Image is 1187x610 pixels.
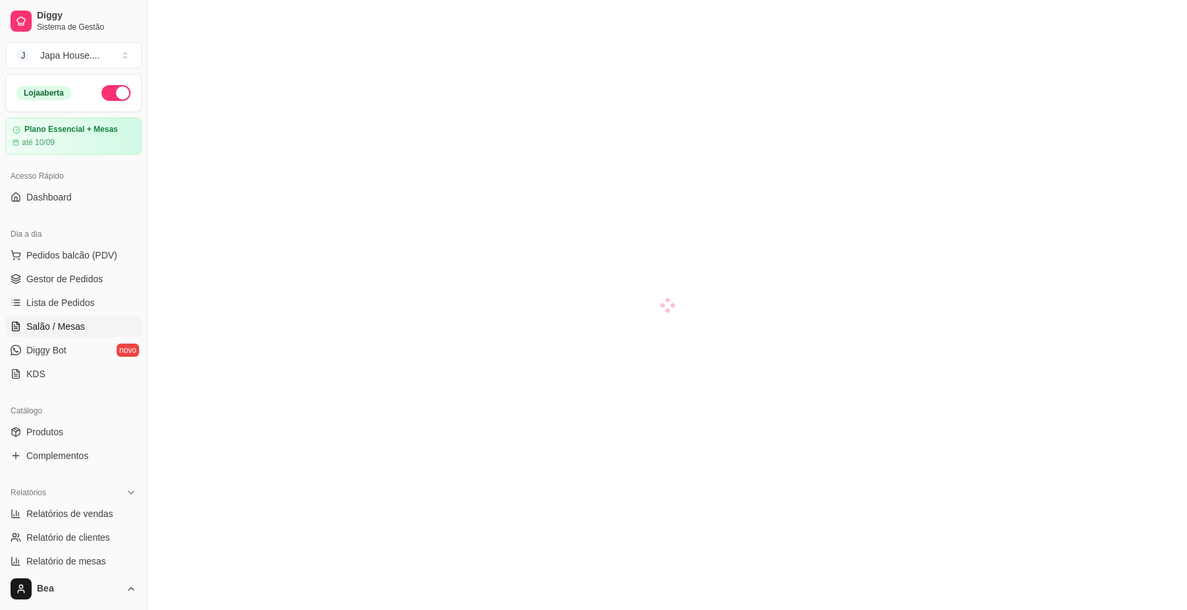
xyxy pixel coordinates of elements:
[26,344,67,357] span: Diggy Bot
[26,449,88,462] span: Complementos
[5,117,142,155] a: Plano Essencial + Mesasaté 10/09
[24,125,118,135] article: Plano Essencial + Mesas
[5,445,142,466] a: Complementos
[26,191,72,204] span: Dashboard
[37,583,121,595] span: Bea
[26,425,63,439] span: Produtos
[26,555,106,568] span: Relatório de mesas
[5,42,142,69] button: Select a team
[5,268,142,290] a: Gestor de Pedidos
[5,5,142,37] a: DiggySistema de Gestão
[101,85,130,101] button: Alterar Status
[5,573,142,605] button: Bea
[26,320,85,333] span: Salão / Mesas
[5,421,142,442] a: Produtos
[26,296,95,309] span: Lista de Pedidos
[5,400,142,421] div: Catálogo
[5,245,142,266] button: Pedidos balcão (PDV)
[26,367,45,381] span: KDS
[5,316,142,337] a: Salão / Mesas
[5,503,142,524] a: Relatórios de vendas
[26,249,117,262] span: Pedidos balcão (PDV)
[22,137,55,148] article: até 10/09
[5,527,142,548] a: Relatório de clientes
[11,487,46,498] span: Relatórios
[37,10,136,22] span: Diggy
[5,187,142,208] a: Dashboard
[5,224,142,245] div: Dia a dia
[26,272,103,286] span: Gestor de Pedidos
[26,531,110,544] span: Relatório de clientes
[16,86,71,100] div: Loja aberta
[26,507,113,520] span: Relatórios de vendas
[40,49,100,62] div: Japa House. ...
[5,363,142,384] a: KDS
[5,340,142,361] a: Diggy Botnovo
[16,49,30,62] span: J
[5,551,142,572] a: Relatório de mesas
[5,166,142,187] div: Acesso Rápido
[5,292,142,313] a: Lista de Pedidos
[37,22,136,32] span: Sistema de Gestão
